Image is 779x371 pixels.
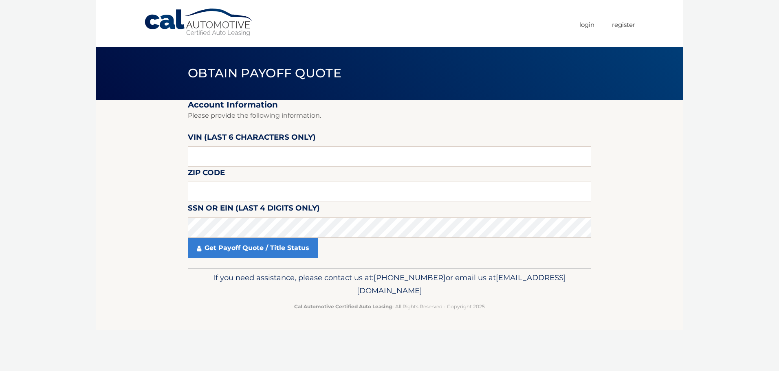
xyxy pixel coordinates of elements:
a: Cal Automotive [144,8,254,37]
label: VIN (last 6 characters only) [188,131,316,146]
label: SSN or EIN (last 4 digits only) [188,202,320,217]
p: Please provide the following information. [188,110,591,121]
label: Zip Code [188,167,225,182]
a: Login [579,18,594,31]
p: If you need assistance, please contact us at: or email us at [193,271,586,297]
span: [PHONE_NUMBER] [374,273,446,282]
a: Register [612,18,635,31]
span: Obtain Payoff Quote [188,66,341,81]
strong: Cal Automotive Certified Auto Leasing [294,303,392,310]
p: - All Rights Reserved - Copyright 2025 [193,302,586,311]
h2: Account Information [188,100,591,110]
a: Get Payoff Quote / Title Status [188,238,318,258]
